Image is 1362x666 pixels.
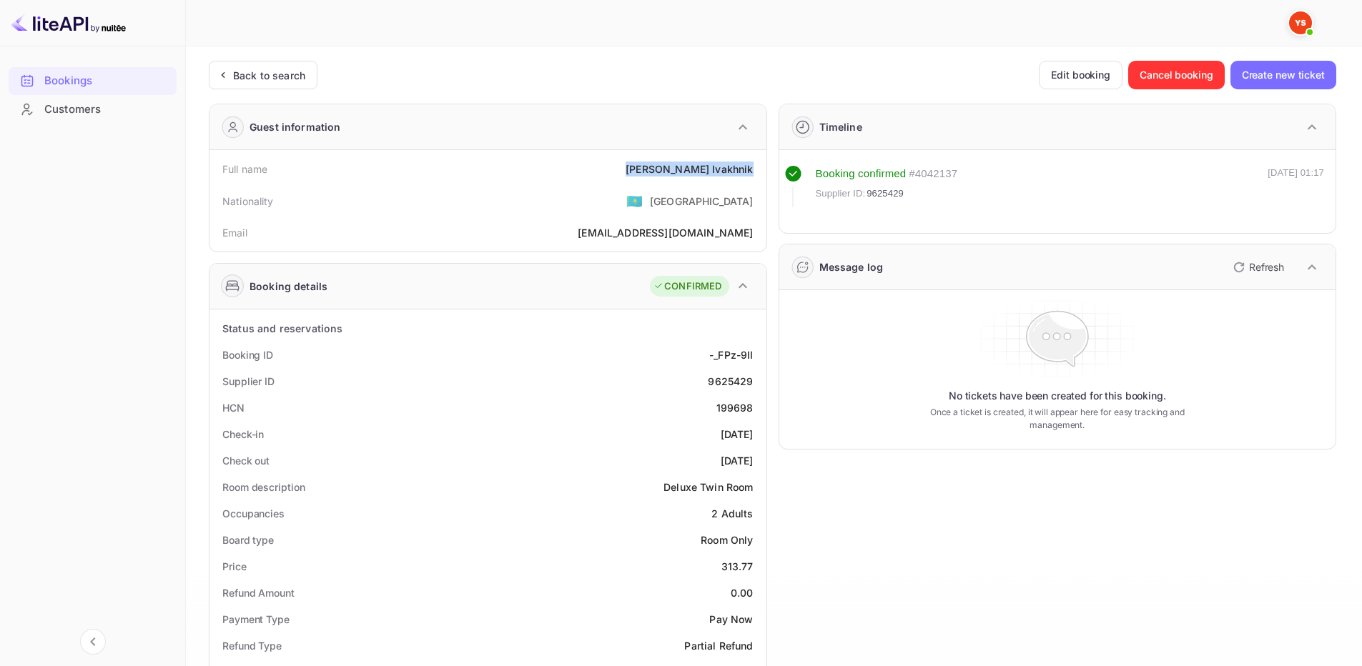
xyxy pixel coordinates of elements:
[867,187,904,201] span: 9625429
[721,453,754,468] div: [DATE]
[708,374,753,389] div: 9625429
[721,427,754,442] div: [DATE]
[250,279,327,294] div: Booking details
[222,585,295,600] div: Refund Amount
[711,506,753,521] div: 2 Adults
[819,119,862,134] div: Timeline
[1225,256,1290,279] button: Refresh
[816,187,866,201] span: Supplier ID:
[716,400,754,415] div: 199698
[222,400,245,415] div: HCN
[626,161,753,177] div: [PERSON_NAME] Ivakhnik
[222,427,264,442] div: Check-in
[626,188,643,214] span: United States
[222,374,275,389] div: Supplier ID
[578,225,753,240] div: [EMAIL_ADDRESS][DOMAIN_NAME]
[222,347,273,362] div: Booking ID
[721,559,754,574] div: 313.77
[909,166,957,182] div: # 4042137
[1230,61,1336,89] button: Create new ticket
[731,585,754,600] div: 0.00
[222,559,247,574] div: Price
[709,347,753,362] div: -_FPz-9II
[701,532,753,547] div: Room Only
[9,96,177,124] div: Customers
[250,119,341,134] div: Guest information
[9,67,177,95] div: Bookings
[222,225,247,240] div: Email
[222,612,290,627] div: Payment Type
[1039,61,1122,89] button: Edit booking
[222,321,342,336] div: Status and reservations
[222,453,270,468] div: Check out
[684,638,753,653] div: Partial Refund
[9,96,177,122] a: Customers
[11,11,126,34] img: LiteAPI logo
[949,389,1166,403] p: No tickets have been created for this booking.
[650,194,754,209] div: [GEOGRAPHIC_DATA]
[222,161,267,177] div: Full name
[222,638,282,653] div: Refund Type
[819,259,884,274] div: Message log
[1289,11,1312,34] img: Yandex Support
[663,479,753,494] div: Deluxe Twin Room
[222,506,285,521] div: Occupancies
[80,629,106,655] button: Collapse navigation
[709,612,753,627] div: Pay Now
[222,194,274,209] div: Nationality
[1128,61,1225,89] button: Cancel booking
[653,279,721,294] div: CONFIRMED
[1249,259,1284,274] p: Refresh
[1268,166,1324,207] div: [DATE] 01:17
[44,101,169,118] div: Customers
[44,73,169,89] div: Bookings
[222,532,274,547] div: Board type
[222,479,305,494] div: Room description
[9,67,177,94] a: Bookings
[907,406,1207,432] p: Once a ticket is created, it will appear here for easy tracking and management.
[233,68,305,83] div: Back to search
[816,166,907,182] div: Booking confirmed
